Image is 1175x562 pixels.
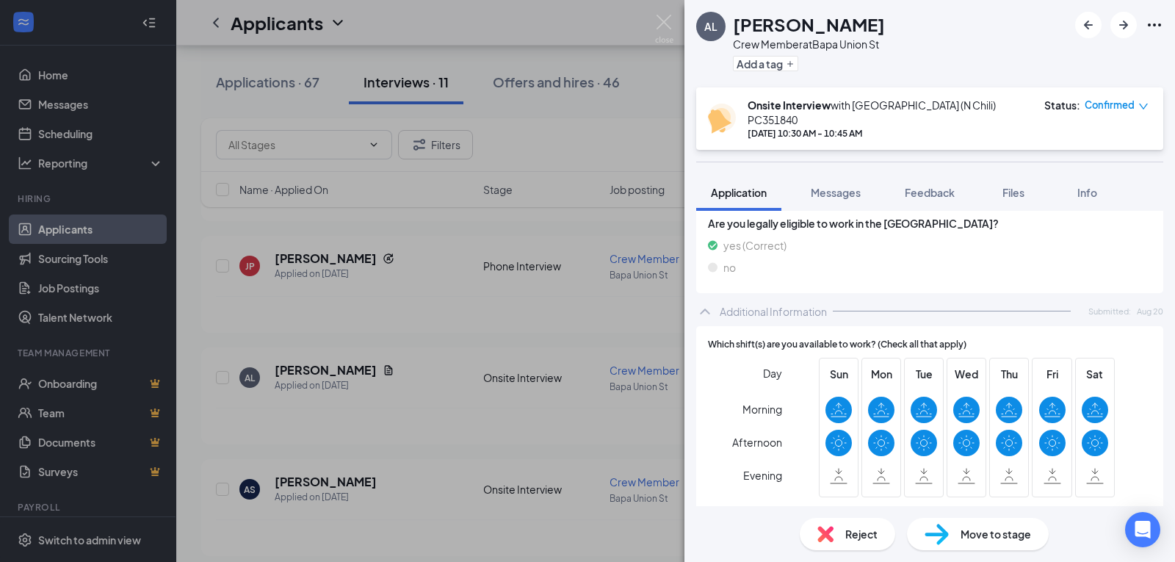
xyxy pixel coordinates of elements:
[743,462,782,489] span: Evening
[1138,101,1149,112] span: down
[868,366,894,382] span: Mon
[1077,186,1097,199] span: Info
[720,304,827,319] div: Additional Information
[748,98,831,112] b: Onsite Interview
[1088,305,1131,317] span: Submitted:
[733,56,798,71] button: PlusAdd a tag
[1137,305,1163,317] span: Aug 20
[723,237,787,253] span: yes (Correct)
[961,526,1031,542] span: Move to stage
[708,215,1151,231] span: Are you legally eligible to work in the [GEOGRAPHIC_DATA]?
[911,366,937,382] span: Tue
[1115,16,1132,34] svg: ArrowRight
[748,98,1030,127] div: with [GEOGRAPHIC_DATA] (N Chili) PC351840
[1075,12,1102,38] button: ArrowLeftNew
[704,19,717,34] div: AL
[953,366,980,382] span: Wed
[742,396,782,422] span: Morning
[763,365,782,381] span: Day
[1110,12,1137,38] button: ArrowRight
[732,429,782,455] span: Afternoon
[708,338,966,352] span: Which shift(s) are you available to work? (Check all that apply)
[905,186,955,199] span: Feedback
[1044,98,1080,112] div: Status :
[825,366,852,382] span: Sun
[748,127,1030,140] div: [DATE] 10:30 AM - 10:45 AM
[723,259,736,275] span: no
[996,366,1022,382] span: Thu
[733,12,885,37] h1: [PERSON_NAME]
[733,37,885,51] div: Crew Member at Bapa Union St
[1125,512,1160,547] div: Open Intercom Messenger
[1080,16,1097,34] svg: ArrowLeftNew
[696,303,714,320] svg: ChevronUp
[1002,186,1024,199] span: Files
[786,60,795,68] svg: Plus
[1082,366,1108,382] span: Sat
[711,186,767,199] span: Application
[845,526,878,542] span: Reject
[1146,16,1163,34] svg: Ellipses
[1085,98,1135,112] span: Confirmed
[1039,366,1066,382] span: Fri
[811,186,861,199] span: Messages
